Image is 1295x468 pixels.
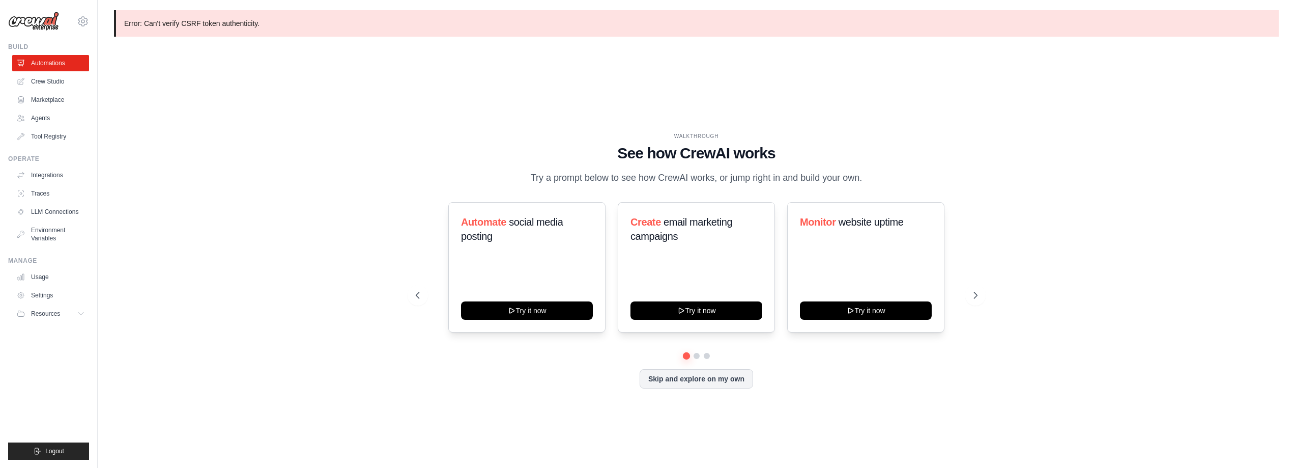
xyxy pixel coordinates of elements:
p: Try a prompt below to see how CrewAI works, or jump right in and build your own. [526,171,868,185]
button: Try it now [630,301,762,320]
div: Manage [8,257,89,265]
span: Monitor [800,216,836,228]
span: Resources [31,310,60,318]
span: email marketing campaigns [630,216,732,242]
span: Automate [461,216,506,228]
h1: See how CrewAI works [416,144,977,162]
div: WALKTHROUGH [416,132,977,140]
a: Traces [12,185,89,202]
a: Agents [12,110,89,126]
p: Error: Can't verify CSRF token authenticity. [114,10,1279,37]
a: Automations [12,55,89,71]
span: Logout [45,447,64,455]
span: Create [630,216,661,228]
a: Crew Studio [12,73,89,90]
a: Settings [12,287,89,304]
a: Integrations [12,167,89,183]
div: Operate [8,155,89,163]
a: Usage [12,269,89,285]
button: Logout [8,443,89,460]
div: Build [8,43,89,51]
a: Marketplace [12,92,89,108]
span: website uptime [839,216,904,228]
button: Skip and explore on my own [640,369,753,389]
img: Logo [8,12,59,31]
a: Tool Registry [12,128,89,145]
a: LLM Connections [12,204,89,220]
button: Try it now [800,301,932,320]
span: social media posting [461,216,563,242]
button: Resources [12,306,89,322]
button: Try it now [461,301,593,320]
a: Environment Variables [12,222,89,246]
